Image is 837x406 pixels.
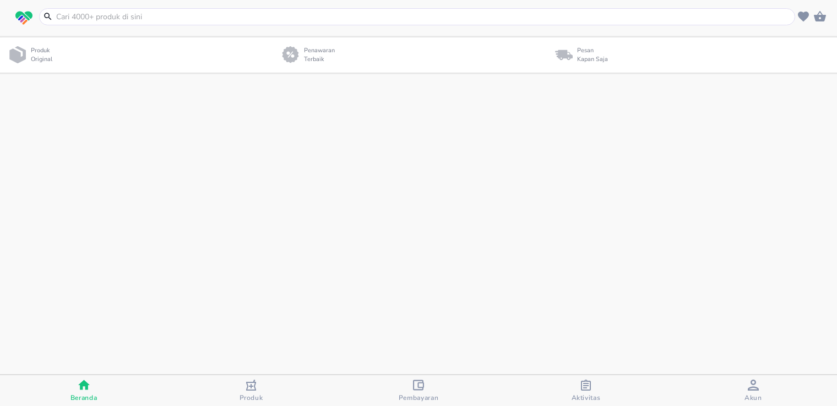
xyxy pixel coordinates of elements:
[572,393,601,402] span: Aktivitas
[670,375,837,406] button: Akun
[240,393,263,402] span: Produk
[502,375,670,406] button: Aktivitas
[577,46,608,64] p: Pesan Kapan Saja
[31,46,57,64] p: Produk Original
[744,393,762,402] span: Akun
[70,393,97,402] span: Beranda
[15,11,32,25] img: logo_swiperx_s.bd005f3b.svg
[399,393,439,402] span: Pembayaran
[335,375,502,406] button: Pembayaran
[55,11,792,23] input: Cari 4000+ produk di sini
[167,375,335,406] button: Produk
[304,46,339,64] p: Penawaran Terbaik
